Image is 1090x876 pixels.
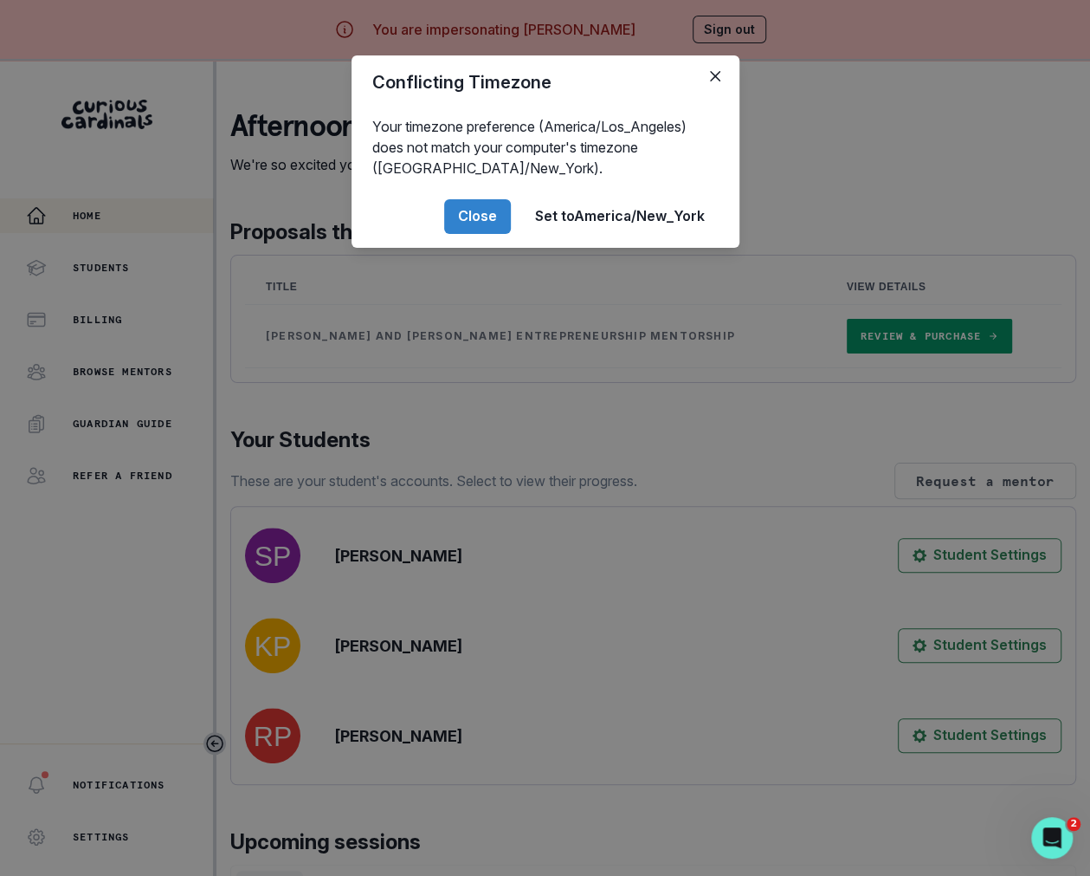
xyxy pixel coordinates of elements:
[352,55,739,109] header: Conflicting Timezone
[521,199,719,234] button: Set toAmerica/New_York
[1067,817,1080,831] span: 2
[1031,817,1073,859] iframe: Intercom live chat
[444,199,511,234] button: Close
[701,62,729,90] button: Close
[352,109,739,185] div: Your timezone preference (America/Los_Angeles) does not match your computer's timezone ([GEOGRAPH...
